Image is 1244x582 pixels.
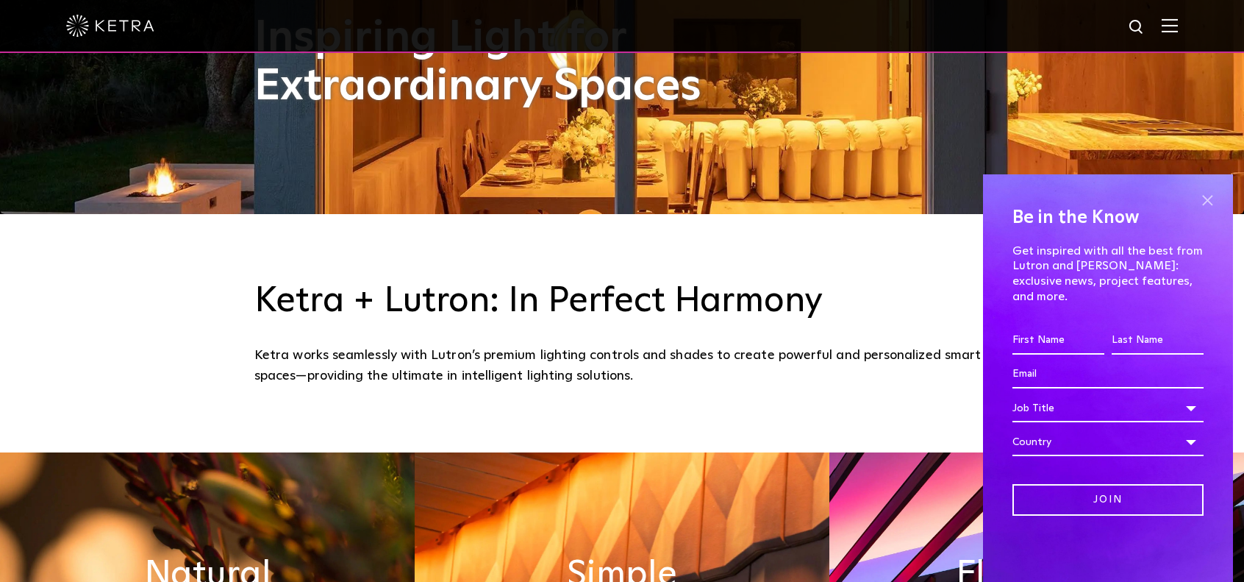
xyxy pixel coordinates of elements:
[1012,204,1204,232] h4: Be in the Know
[254,345,990,387] div: Ketra works seamlessly with Lutron’s premium lighting controls and shades to create powerful and ...
[1162,18,1178,32] img: Hamburger%20Nav.svg
[254,280,990,323] h3: Ketra + Lutron: In Perfect Harmony
[1012,327,1104,355] input: First Name
[1012,244,1204,305] p: Get inspired with all the best from Lutron and [PERSON_NAME]: exclusive news, project features, a...
[1012,394,1204,422] div: Job Title
[1012,361,1204,388] input: Email
[1112,327,1204,355] input: Last Name
[66,15,154,37] img: ketra-logo-2019-white
[1012,484,1204,516] input: Join
[254,14,732,111] h1: Inspiring Light for Extraordinary Spaces
[1128,18,1146,37] img: search icon
[1012,428,1204,456] div: Country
